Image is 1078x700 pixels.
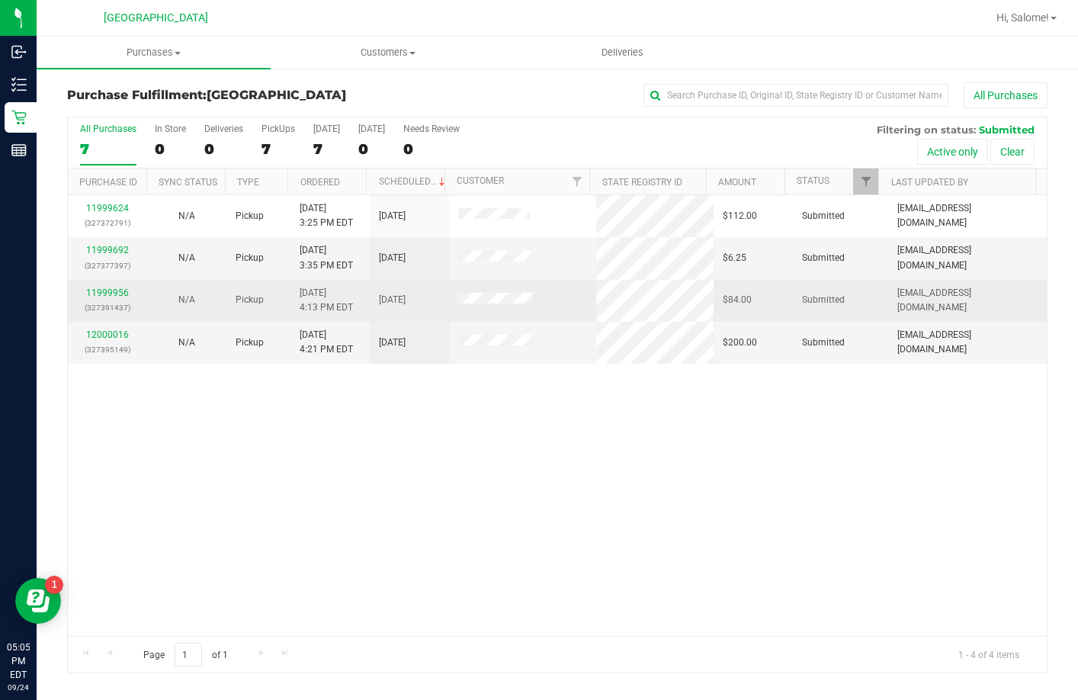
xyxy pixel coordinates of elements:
[207,88,346,102] span: [GEOGRAPHIC_DATA]
[897,201,1038,230] span: [EMAIL_ADDRESS][DOMAIN_NAME]
[802,209,845,223] span: Submitted
[104,11,208,24] span: [GEOGRAPHIC_DATA]
[802,293,845,307] span: Submitted
[86,203,129,214] a: 11999624
[313,124,340,134] div: [DATE]
[261,124,295,134] div: PickUps
[990,139,1035,165] button: Clear
[964,82,1048,108] button: All Purchases
[11,143,27,158] inline-svg: Reports
[379,293,406,307] span: [DATE]
[79,177,137,188] a: Purchase ID
[300,177,340,188] a: Ordered
[159,177,217,188] a: Sync Status
[80,140,136,158] div: 7
[581,46,664,59] span: Deliveries
[37,46,271,59] span: Purchases
[300,243,353,272] span: [DATE] 3:35 PM EDT
[77,258,138,273] p: (327377397)
[358,124,385,134] div: [DATE]
[996,11,1049,24] span: Hi, Salome!
[271,37,505,69] a: Customers
[155,124,186,134] div: In Store
[300,328,353,357] span: [DATE] 4:21 PM EDT
[15,578,61,624] iframe: Resource center
[86,329,129,340] a: 12000016
[77,216,138,230] p: (327372791)
[403,124,460,134] div: Needs Review
[891,177,968,188] a: Last Updated By
[271,46,504,59] span: Customers
[877,124,976,136] span: Filtering on status:
[204,140,243,158] div: 0
[797,175,829,186] a: Status
[261,140,295,158] div: 7
[505,37,740,69] a: Deliveries
[178,252,195,263] span: Not Applicable
[564,169,589,194] a: Filter
[853,169,878,194] a: Filter
[237,177,259,188] a: Type
[45,576,63,594] iframe: Resource center unread badge
[300,286,353,315] span: [DATE] 4:13 PM EDT
[457,175,504,186] a: Customer
[313,140,340,158] div: 7
[178,210,195,221] span: Not Applicable
[86,245,129,255] a: 11999692
[11,77,27,92] inline-svg: Inventory
[86,287,129,298] a: 11999956
[236,209,264,223] span: Pickup
[358,140,385,158] div: 0
[77,300,138,315] p: (327391437)
[946,643,1031,666] span: 1 - 4 of 4 items
[178,293,195,307] button: N/A
[897,286,1038,315] span: [EMAIL_ADDRESS][DOMAIN_NAME]
[897,243,1038,272] span: [EMAIL_ADDRESS][DOMAIN_NAME]
[802,251,845,265] span: Submitted
[979,124,1035,136] span: Submitted
[178,209,195,223] button: N/A
[80,124,136,134] div: All Purchases
[300,201,353,230] span: [DATE] 3:25 PM EDT
[204,124,243,134] div: Deliveries
[723,251,746,265] span: $6.25
[7,641,30,682] p: 05:05 PM EDT
[155,140,186,158] div: 0
[723,293,752,307] span: $84.00
[77,342,138,357] p: (327395149)
[236,251,264,265] span: Pickup
[178,294,195,305] span: Not Applicable
[37,37,271,69] a: Purchases
[11,110,27,125] inline-svg: Retail
[178,251,195,265] button: N/A
[723,336,757,350] span: $200.00
[643,84,948,107] input: Search Purchase ID, Original ID, State Registry ID or Customer Name...
[723,209,757,223] span: $112.00
[602,177,682,188] a: State Registry ID
[917,139,988,165] button: Active only
[178,337,195,348] span: Not Applicable
[897,328,1038,357] span: [EMAIL_ADDRESS][DOMAIN_NAME]
[379,251,406,265] span: [DATE]
[379,209,406,223] span: [DATE]
[67,88,394,102] h3: Purchase Fulfillment:
[175,643,202,666] input: 1
[7,682,30,693] p: 09/24
[236,336,264,350] span: Pickup
[403,140,460,158] div: 0
[379,176,448,187] a: Scheduled
[236,293,264,307] span: Pickup
[178,336,195,350] button: N/A
[11,44,27,59] inline-svg: Inbound
[130,643,240,666] span: Page of 1
[379,336,406,350] span: [DATE]
[718,177,756,188] a: Amount
[802,336,845,350] span: Submitted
